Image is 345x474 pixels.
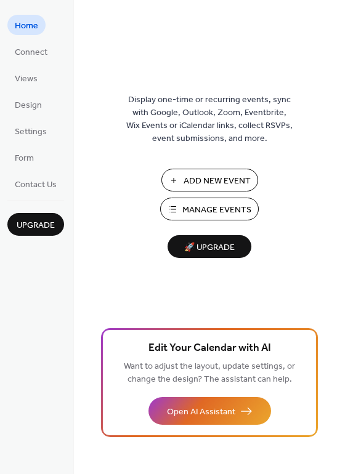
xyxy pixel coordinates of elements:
[15,20,38,33] span: Home
[167,406,235,419] span: Open AI Assistant
[184,175,251,188] span: Add New Event
[161,169,258,191] button: Add New Event
[7,41,55,62] a: Connect
[182,204,251,217] span: Manage Events
[7,174,64,194] a: Contact Us
[7,147,41,167] a: Form
[17,219,55,232] span: Upgrade
[15,152,34,165] span: Form
[160,198,259,220] button: Manage Events
[124,358,295,388] span: Want to adjust the layout, update settings, or change the design? The assistant can help.
[168,235,251,258] button: 🚀 Upgrade
[7,94,49,114] a: Design
[15,179,57,191] span: Contact Us
[15,46,47,59] span: Connect
[175,239,244,256] span: 🚀 Upgrade
[126,94,293,145] span: Display one-time or recurring events, sync with Google, Outlook, Zoom, Eventbrite, Wix Events or ...
[148,340,271,357] span: Edit Your Calendar with AI
[148,397,271,425] button: Open AI Assistant
[15,73,38,86] span: Views
[7,68,45,88] a: Views
[7,121,54,141] a: Settings
[7,15,46,35] a: Home
[15,126,47,139] span: Settings
[7,213,64,236] button: Upgrade
[15,99,42,112] span: Design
